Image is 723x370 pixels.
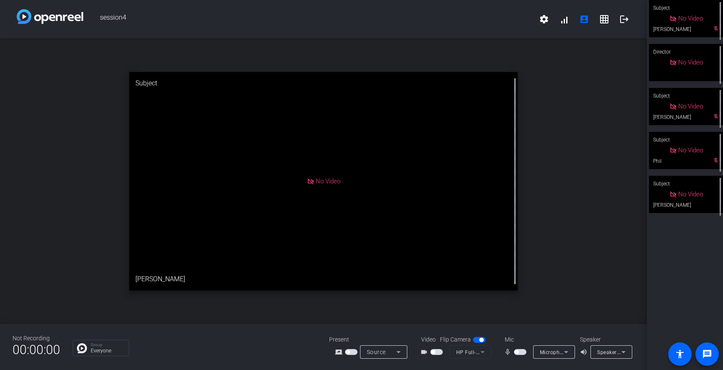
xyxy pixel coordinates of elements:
[649,132,723,148] div: Subject
[580,335,630,344] div: Speaker
[421,335,436,344] span: Video
[649,88,723,104] div: Subject
[13,334,60,343] div: Not Recording
[597,349,665,355] span: Speakers (Realtek(R) Audio)
[579,14,589,24] mat-icon: account_box
[599,14,609,24] mat-icon: grid_on
[540,349,697,355] span: Microphone Array (Intel® Smart Sound Technology (Intel® SST))
[440,335,471,344] span: Flip Camera
[83,9,534,29] span: session4
[504,347,514,357] mat-icon: mic_none
[649,176,723,192] div: Subject
[13,339,60,360] span: 00:00:00
[329,335,413,344] div: Present
[77,343,87,353] img: Chat Icon
[619,14,629,24] mat-icon: logout
[496,335,580,344] div: Mic
[678,146,703,154] span: No Video
[17,9,83,24] img: white-gradient.svg
[678,15,703,22] span: No Video
[129,72,517,95] div: Subject
[539,14,549,24] mat-icon: settings
[675,349,685,359] mat-icon: accessibility
[554,9,574,29] button: signal_cellular_alt
[678,190,703,198] span: No Video
[678,103,703,110] span: No Video
[420,347,430,357] mat-icon: videocam_outline
[649,44,723,60] div: Director
[335,347,345,357] mat-icon: screen_share_outline
[91,343,125,347] p: Group
[702,349,712,359] mat-icon: message
[678,59,703,66] span: No Video
[367,349,386,355] span: Source
[91,348,125,353] p: Everyone
[580,347,590,357] mat-icon: volume_up
[316,177,340,185] span: No Video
